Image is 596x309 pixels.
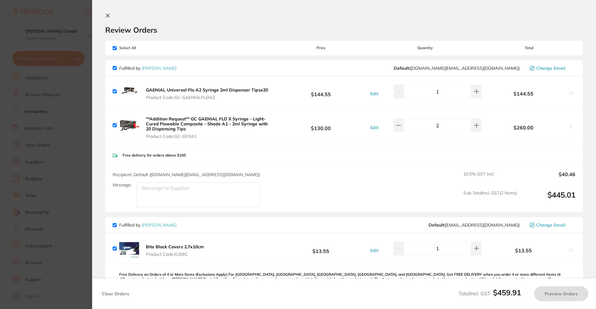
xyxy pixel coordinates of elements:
[463,171,517,185] span: 10.0 % GST Incl.
[528,222,575,228] button: Change Email
[483,46,575,50] span: Total
[142,65,176,71] a: [PERSON_NAME]
[483,91,564,96] b: $144.55
[275,86,367,97] b: $144.55
[146,116,268,132] b: **Addition Request** GC GAENIAL FLO X Syringe - Light-Cured Flowable Composite - Shade A1 - 2ml S...
[146,87,268,93] b: GAENIAL Universal Flo A2 Syringe 2ml Dispenser Tipsx20
[144,87,270,100] button: GAENIAL Universal Flo A2 Syringe 2ml Dispenser Tipsx20 Product Code:GC-GAENIALFLOA2
[368,125,380,130] button: Edit
[536,66,565,71] span: Change Email
[113,172,260,177] span: Recipient: Default ( [DOMAIN_NAME][EMAIL_ADDRESS][DOMAIN_NAME] )
[394,66,520,71] span: customer.care@henryschein.com.au
[522,171,575,185] output: $40.46
[536,222,565,227] span: Change Email
[368,248,380,253] button: Edit
[119,272,575,290] p: Free Delivery on Orders of 4 or More Items (Exclusions Apply) For [GEOGRAPHIC_DATA], [GEOGRAPHIC_...
[429,222,520,227] span: save@adamdental.com.au
[534,286,588,301] button: Preview Orders
[493,288,521,297] b: $459.91
[394,65,409,71] b: Default
[275,46,367,50] span: Price
[368,91,380,96] button: Edit
[119,115,139,135] img: Nnk0a2k2NA
[113,182,132,188] label: Message:
[144,116,275,139] button: **Addition Request** GC GAENIAL FLO X Syringe - Light-Cured Flowable Composite - Shade A1 - 2ml S...
[483,248,564,253] b: $13.55
[367,46,483,50] span: Quantity
[483,125,564,130] b: $260.00
[528,65,575,71] button: Change Email
[146,134,273,139] span: Product Code: GC-GFXA1
[119,82,139,101] img: NnR4a253Nw
[105,25,583,35] h2: Review Orders
[144,244,206,257] button: Bite Block Covers 2.7x10cm Product Code:ICBBC
[522,190,575,208] output: $445.01
[458,290,521,297] span: Total Incl. GST
[113,46,175,50] span: Select All
[119,222,176,227] p: Fulfilled by
[119,238,139,258] img: YjRnMGllMA
[463,190,517,208] span: Sub Total Incl. GST ( 2 Items)
[275,120,367,131] b: $130.00
[142,222,176,228] a: [PERSON_NAME]
[146,95,268,100] span: Product Code: GC-GAENIALFLOA2
[119,66,176,71] p: Fulfilled by
[123,153,186,157] p: Free delivery for orders above $150
[100,286,131,301] button: Clear Orders
[429,222,444,228] b: Default
[146,252,204,257] span: Product Code: ICBBC
[146,244,204,250] b: Bite Block Covers 2.7x10cm
[275,243,367,254] b: $13.55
